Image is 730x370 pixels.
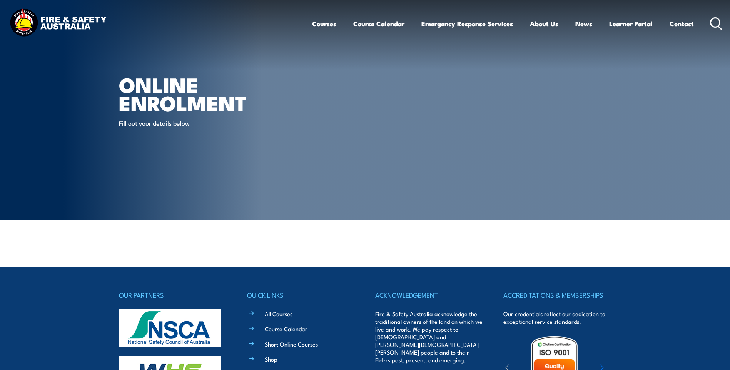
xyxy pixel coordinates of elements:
[247,290,355,300] h4: QUICK LINKS
[119,75,309,111] h1: Online Enrolment
[265,340,318,348] a: Short Online Courses
[609,13,653,34] a: Learner Portal
[265,325,307,333] a: Course Calendar
[375,290,483,300] h4: ACKNOWLEDGEMENT
[375,310,483,364] p: Fire & Safety Australia acknowledge the traditional owners of the land on which we live and work....
[670,13,694,34] a: Contact
[503,290,611,300] h4: ACCREDITATIONS & MEMBERSHIPS
[503,310,611,325] p: Our credentials reflect our dedication to exceptional service standards.
[119,309,221,347] img: nsca-logo-footer
[353,13,404,34] a: Course Calendar
[421,13,513,34] a: Emergency Response Services
[119,118,259,127] p: Fill out your details below
[265,310,292,318] a: All Courses
[265,355,277,363] a: Shop
[312,13,336,34] a: Courses
[530,13,558,34] a: About Us
[119,290,227,300] h4: OUR PARTNERS
[575,13,592,34] a: News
